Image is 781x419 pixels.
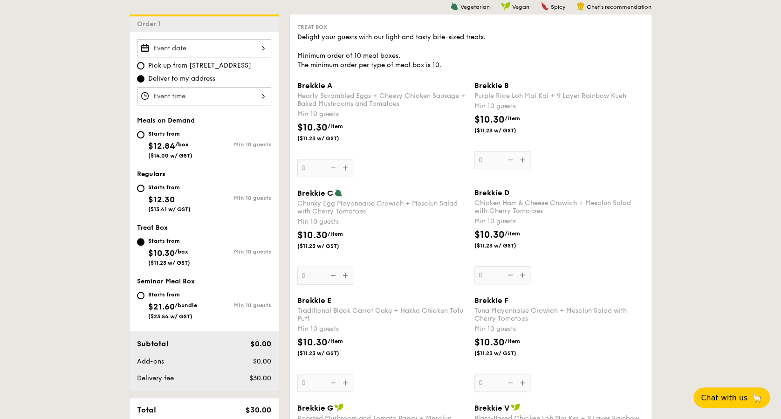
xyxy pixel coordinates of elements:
input: Event time [137,87,271,105]
div: Min 10 guests [204,248,271,255]
span: /box [175,141,189,148]
span: Add-ons [137,357,164,365]
span: ($11.23 w/ GST) [474,242,538,249]
span: Pick up from [STREET_ADDRESS] [148,61,251,70]
span: Vegan [512,4,529,10]
span: /item [505,230,520,237]
input: Deliver to my address [137,75,144,82]
input: Event date [137,39,271,57]
div: Delight your guests with our light and tasty bite-sized treats. Minimum order of 10 meal boxes. T... [297,33,644,70]
img: icon-vegan.f8ff3823.svg [501,2,510,10]
div: Min 10 guests [297,324,467,334]
span: Treat Box [137,224,168,232]
span: Deliver to my address [148,74,215,83]
span: Regulars [137,170,165,178]
div: Purple Rice Loh Mai Kai + 9 Layer Rainbow Kueh [474,92,644,100]
span: /bundle [175,302,197,309]
img: icon-vegetarian.fe4039eb.svg [334,188,343,197]
input: Pick up from [STREET_ADDRESS] [137,62,144,69]
span: Seminar Meal Box [137,277,195,285]
div: Min 10 guests [474,324,644,334]
span: $10.30 [297,122,328,133]
span: $30.00 [249,374,271,382]
span: Spicy [551,4,565,10]
div: Starts from [148,130,192,137]
div: Min 10 guests [204,195,271,201]
span: ($11.23 w/ GST) [474,350,538,357]
div: Min 10 guests [297,110,467,119]
span: $10.30 [297,337,328,348]
div: Min 10 guests [474,217,644,226]
img: icon-vegan.f8ff3823.svg [511,403,520,412]
div: Chicken Ham & Cheese Crowich + Mesclun Salad with Cherry Tomatoes [474,199,644,215]
span: Brekkie C [297,189,333,198]
input: Starts from$10.30/box($11.23 w/ GST)Min 10 guests [137,238,144,246]
span: Delivery fee [137,374,174,382]
span: Chat with us [701,393,747,402]
span: $12.30 [148,194,175,205]
img: icon-vegetarian.fe4039eb.svg [450,2,459,10]
span: $0.00 [253,357,271,365]
span: Treat Box [297,24,327,30]
div: Tuna Mayonnaise Crowich + Mesclun Salad with Cherry Tomatoes [474,307,644,323]
span: ($11.23 w/ GST) [148,260,190,266]
span: ($14.00 w/ GST) [148,152,192,159]
span: /box [175,248,188,255]
span: Meals on Demand [137,117,195,124]
input: Starts from$12.30($13.41 w/ GST)Min 10 guests [137,185,144,192]
div: Min 10 guests [297,217,467,227]
span: $10.30 [474,229,505,240]
button: Chat with us🦙 [693,387,770,408]
div: Min 10 guests [474,102,644,111]
span: Brekkie A [297,81,332,90]
span: Chef's recommendation [587,4,651,10]
span: ($11.23 w/ GST) [474,127,538,134]
span: 🦙 [751,392,762,403]
span: $10.30 [297,230,328,241]
img: icon-chef-hat.a58ddaea.svg [576,2,585,10]
div: Starts from [148,237,190,245]
span: /item [505,338,520,344]
span: $10.30 [474,337,505,348]
span: $12.84 [148,141,175,151]
div: Traditional Black Carrot Cake + Hakka Chicken Tofu Puff [297,307,467,323]
img: icon-spicy.37a8142b.svg [541,2,549,10]
span: $30.00 [246,405,271,414]
span: Brekkie E [297,296,331,305]
div: Hearty Scrambled Eggs + Cheesy Chicken Sausage + Baked Mushrooms and Tomatoes [297,92,467,108]
div: Min 10 guests [204,141,271,148]
span: Subtotal [137,339,169,348]
span: Vegetarian [460,4,490,10]
span: ($11.23 w/ GST) [297,135,361,142]
span: Brekkie V [474,404,510,412]
span: Brekkie D [474,188,509,197]
div: Starts from [148,291,197,298]
span: $21.60 [148,302,175,312]
input: Starts from$21.60/bundle($23.54 w/ GST)Min 10 guests [137,292,144,299]
span: Brekkie B [474,81,509,90]
span: $0.00 [250,339,271,348]
span: /item [505,115,520,122]
span: Brekkie G [297,404,333,412]
div: Min 10 guests [204,302,271,309]
span: /item [328,338,343,344]
img: icon-vegan.f8ff3823.svg [334,403,343,412]
div: Starts from [148,184,191,191]
span: ($11.23 w/ GST) [297,242,361,250]
span: Brekkie F [474,296,508,305]
span: /item [328,123,343,130]
span: ($23.54 w/ GST) [148,313,192,320]
span: ($13.41 w/ GST) [148,206,191,213]
span: Total [137,405,156,414]
input: Starts from$12.84/box($14.00 w/ GST)Min 10 guests [137,131,144,138]
span: ($11.23 w/ GST) [297,350,361,357]
span: $10.30 [474,114,505,125]
span: /item [328,231,343,237]
span: $10.30 [148,248,175,258]
div: Chunky Egg Mayonnaise Crowich + Mesclun Salad with Cherry Tomatoes [297,199,467,215]
span: Order 1 [137,20,164,28]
